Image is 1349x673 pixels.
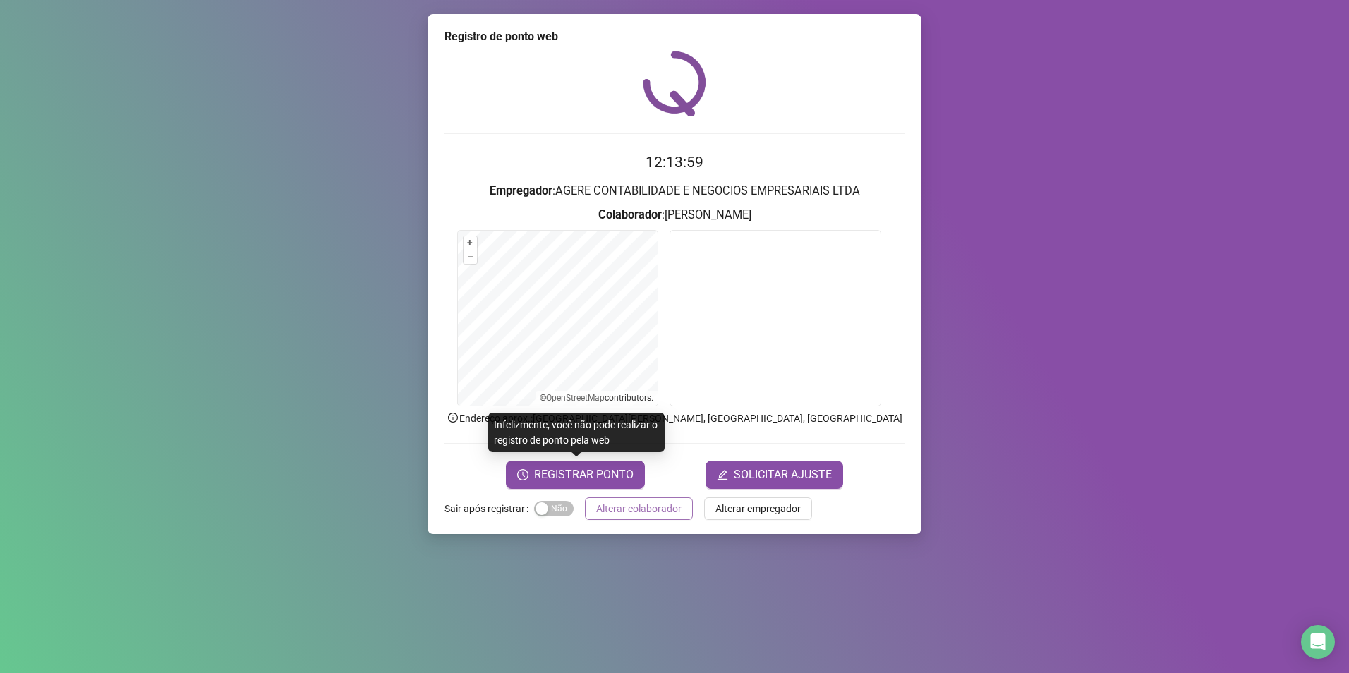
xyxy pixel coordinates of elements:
button: + [464,236,477,250]
div: Open Intercom Messenger [1301,625,1335,659]
a: OpenStreetMap [546,393,605,403]
span: Alterar empregador [715,501,801,516]
span: REGISTRAR PONTO [534,466,634,483]
li: © contributors. [540,393,653,403]
h3: : [PERSON_NAME] [444,206,905,224]
span: SOLICITAR AJUSTE [734,466,832,483]
span: clock-circle [517,469,528,480]
span: Alterar colaborador [596,501,682,516]
button: editSOLICITAR AJUSTE [706,461,843,489]
div: Infelizmente, você não pode realizar o registro de ponto pela web [488,413,665,452]
p: Endereço aprox. : [GEOGRAPHIC_DATA][PERSON_NAME], [GEOGRAPHIC_DATA], [GEOGRAPHIC_DATA] [444,411,905,426]
label: Sair após registrar [444,497,534,520]
h3: : AGERE CONTABILIDADE E NEGOCIOS EMPRESARIAIS LTDA [444,182,905,200]
span: edit [717,469,728,480]
strong: Empregador [490,184,552,198]
time: 12:13:59 [646,154,703,171]
button: Alterar colaborador [585,497,693,520]
span: info-circle [447,411,459,424]
strong: Colaborador [598,208,662,222]
div: Registro de ponto web [444,28,905,45]
img: QRPoint [643,51,706,116]
button: Alterar empregador [704,497,812,520]
button: REGISTRAR PONTO [506,461,645,489]
button: – [464,250,477,264]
